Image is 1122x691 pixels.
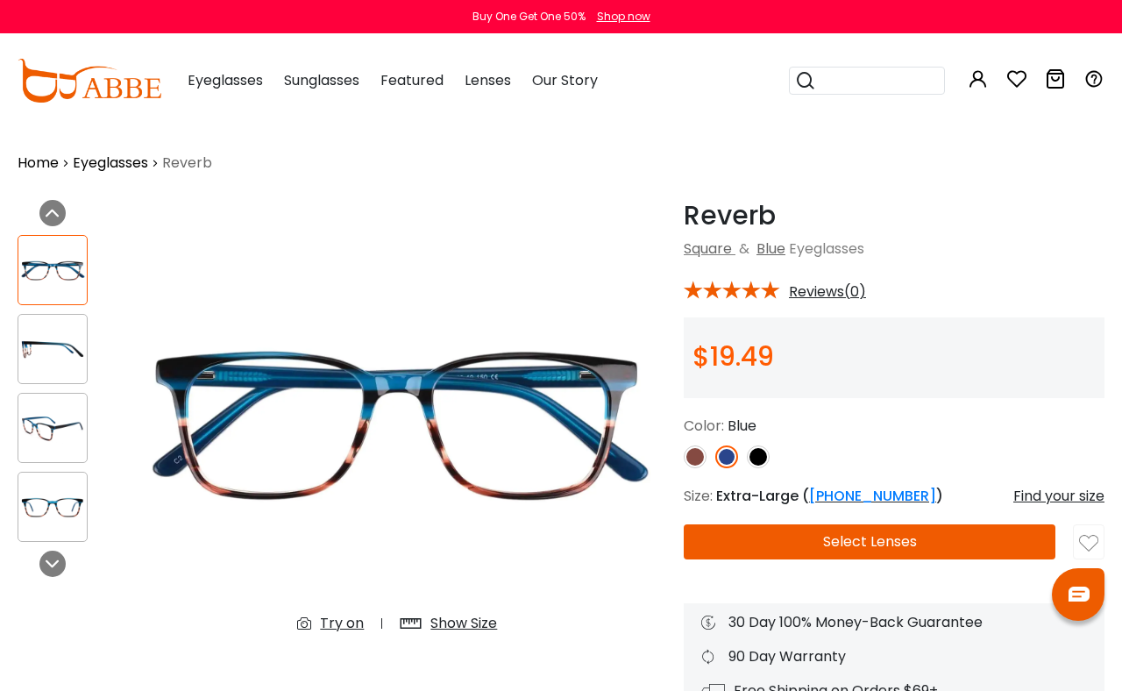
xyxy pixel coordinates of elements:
[18,332,87,367] img: Reverb Blue Acetate Eyeglasses , SpringHinges , UniversalBridgeFit Frames from ABBE Glasses
[188,70,263,90] span: Eyeglasses
[18,153,59,174] a: Home
[430,613,497,634] div: Show Size
[701,646,1087,667] div: 90 Day Warranty
[472,9,586,25] div: Buy One Get One 50%
[1079,534,1098,553] img: like
[73,153,148,174] a: Eyeglasses
[162,153,212,174] span: Reverb
[129,200,666,648] img: Reverb Blue Acetate Eyeglasses , SpringHinges , UniversalBridgeFit Frames from ABBE Glasses
[320,613,364,634] div: Try on
[692,338,774,375] span: $19.49
[684,416,724,436] span: Color:
[18,253,87,288] img: Reverb Blue Acetate Eyeglasses , SpringHinges , UniversalBridgeFit Frames from ABBE Glasses
[735,239,753,259] span: &
[809,486,936,506] a: [PHONE_NUMBER]
[789,284,866,300] span: Reviews(0)
[284,70,359,90] span: Sunglasses
[1069,587,1090,602] img: chat
[380,70,444,90] span: Featured
[18,411,87,445] img: Reverb Blue Acetate Eyeglasses , SpringHinges , UniversalBridgeFit Frames from ABBE Glasses
[18,490,87,524] img: Reverb Blue Acetate Eyeglasses , SpringHinges , UniversalBridgeFit Frames from ABBE Glasses
[789,239,864,259] span: Eyeglasses
[684,524,1055,559] button: Select Lenses
[756,239,785,259] a: Blue
[1013,486,1104,507] div: Find your size
[18,59,161,103] img: abbeglasses.com
[597,9,650,25] div: Shop now
[588,9,650,24] a: Shop now
[465,70,511,90] span: Lenses
[684,200,1104,232] h1: Reverb
[684,486,713,506] span: Size:
[716,486,943,506] span: Extra-Large ( )
[532,70,598,90] span: Our Story
[684,239,732,259] a: Square
[728,416,756,436] span: Blue
[701,612,1087,633] div: 30 Day 100% Money-Back Guarantee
